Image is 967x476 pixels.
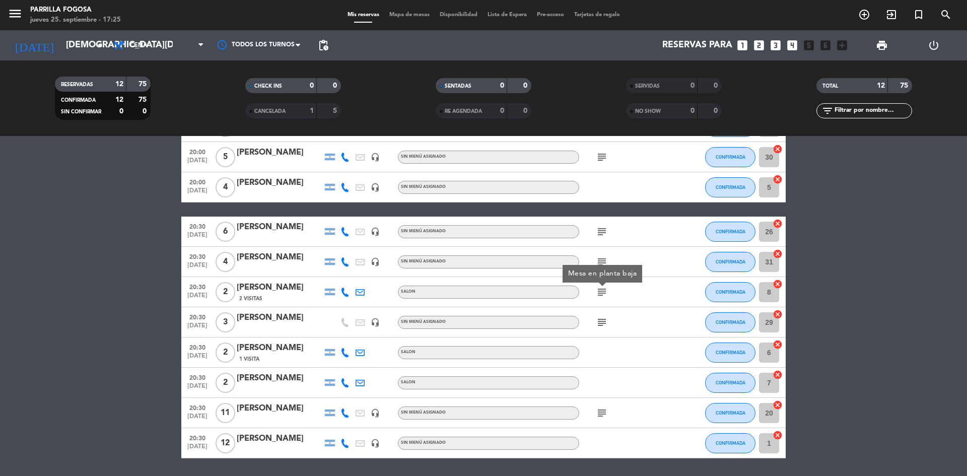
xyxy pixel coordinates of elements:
button: menu [8,6,23,25]
span: 3 [216,312,235,332]
i: exit_to_app [885,9,897,21]
strong: 75 [139,96,149,103]
i: looks_one [736,39,749,52]
button: CONFIRMADA [705,373,755,393]
span: Sin menú asignado [401,155,446,159]
span: [DATE] [185,322,210,334]
i: subject [596,316,608,328]
span: RE AGENDADA [445,109,482,114]
button: CONFIRMADA [705,222,755,242]
span: Tarjetas de regalo [569,12,625,18]
button: CONFIRMADA [705,177,755,197]
i: cancel [773,400,783,410]
i: cancel [773,339,783,350]
div: [PERSON_NAME] [237,281,322,294]
span: CONFIRMADA [716,184,745,190]
span: [DATE] [185,443,210,455]
span: 2 Visitas [239,295,262,303]
span: [DATE] [185,232,210,243]
span: CANCELADA [254,109,286,114]
i: add_circle_outline [858,9,870,21]
span: 20:30 [185,281,210,292]
span: 20:30 [185,371,210,383]
i: cancel [773,219,783,229]
i: subject [596,226,608,238]
span: 20:30 [185,220,210,232]
span: CONFIRMADA [716,440,745,446]
span: CONFIRMADA [716,154,745,160]
span: CHECK INS [254,84,282,89]
i: subject [596,256,608,268]
span: print [876,39,888,51]
i: cancel [773,249,783,259]
span: 20:30 [185,341,210,353]
span: Sin menú asignado [401,229,446,233]
span: 20:00 [185,146,210,157]
strong: 0 [119,108,123,115]
span: Sin menú asignado [401,185,446,189]
div: [PERSON_NAME] [237,251,322,264]
i: turned_in_not [913,9,925,21]
span: 5 [216,147,235,167]
i: [DATE] [8,34,61,56]
span: [DATE] [185,262,210,274]
i: cancel [773,430,783,440]
strong: 12 [115,96,123,103]
div: jueves 25. septiembre - 17:25 [30,15,121,25]
strong: 0 [500,107,504,114]
strong: 1 [310,107,314,114]
span: TOTAL [822,84,838,89]
i: add_box [836,39,849,52]
strong: 0 [690,82,695,89]
button: CONFIRMADA [705,147,755,167]
button: CONFIRMADA [705,403,755,423]
span: 2 [216,343,235,363]
span: Reservas para [662,40,732,50]
span: 4 [216,252,235,272]
button: CONFIRMADA [705,343,755,363]
i: filter_list [821,105,834,117]
span: 11 [216,403,235,423]
i: headset_mic [371,409,380,418]
span: RESERVADAS [61,82,93,87]
i: subject [596,151,608,163]
button: CONFIRMADA [705,312,755,332]
div: [PERSON_NAME] [237,402,322,415]
i: headset_mic [371,153,380,162]
span: 12 [216,433,235,453]
strong: 75 [900,82,910,89]
span: Sin menú asignado [401,320,446,324]
strong: 12 [877,82,885,89]
strong: 0 [690,107,695,114]
i: power_settings_new [928,39,940,51]
span: SENTADAS [445,84,471,89]
i: headset_mic [371,318,380,327]
span: SERVIDAS [635,84,660,89]
span: Mapa de mesas [384,12,435,18]
i: cancel [773,279,783,289]
span: Pre-acceso [532,12,569,18]
span: Sin menú asignado [401,441,446,445]
i: headset_mic [371,439,380,448]
i: menu [8,6,23,21]
button: CONFIRMADA [705,282,755,302]
div: LOG OUT [908,30,959,60]
span: 1 Visita [239,355,259,363]
strong: 0 [500,82,504,89]
span: [DATE] [185,157,210,169]
span: [DATE] [185,353,210,364]
i: cancel [773,370,783,380]
span: 2 [216,373,235,393]
span: CONFIRMADA [716,319,745,325]
span: CONFIRMADA [716,229,745,234]
div: Mesa en planta baja [568,268,637,279]
div: [PERSON_NAME] [237,372,322,385]
span: 20:30 [185,432,210,443]
span: Cena [130,42,148,49]
span: CONFIRMADA [716,410,745,416]
i: looks_6 [819,39,832,52]
input: Filtrar por nombre... [834,105,912,116]
i: looks_3 [769,39,782,52]
span: 20:30 [185,401,210,413]
span: CONFIRMADA [716,380,745,385]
